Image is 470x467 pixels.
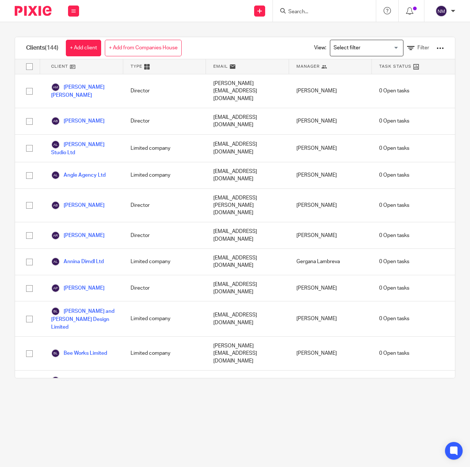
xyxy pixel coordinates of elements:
[15,6,51,16] img: Pixie
[51,284,104,293] a: [PERSON_NAME]
[379,171,409,179] span: 0 Open tasks
[51,231,104,240] a: [PERSON_NAME]
[206,135,289,162] div: [EMAIL_ADDRESS][DOMAIN_NAME]
[206,275,289,301] div: [EMAIL_ADDRESS][DOMAIN_NAME]
[51,171,106,180] a: Angle Agency Ltd
[379,117,409,125] span: 0 Open tasks
[289,301,372,336] div: [PERSON_NAME]
[51,201,60,210] img: svg%3E
[51,201,104,210] a: [PERSON_NAME]
[379,232,409,239] span: 0 Open tasks
[123,189,206,222] div: Director
[206,222,289,248] div: [EMAIL_ADDRESS][DOMAIN_NAME]
[51,83,60,92] img: svg%3E
[123,108,206,134] div: Director
[289,275,372,301] div: [PERSON_NAME]
[379,202,409,209] span: 0 Open tasks
[51,117,60,125] img: svg%3E
[330,40,403,56] div: Search for option
[435,5,447,17] img: svg%3E
[51,257,60,266] img: svg%3E
[206,301,289,336] div: [EMAIL_ADDRESS][DOMAIN_NAME]
[51,171,60,180] img: svg%3E
[51,349,60,358] img: svg%3E
[296,63,320,70] span: Manager
[206,371,289,398] div: ---
[379,63,412,70] span: Task Status
[51,117,104,125] a: [PERSON_NAME]
[379,350,409,357] span: 0 Open tasks
[51,307,60,316] img: svg%3E
[123,74,206,108] div: Director
[289,135,372,162] div: [PERSON_NAME]
[379,315,409,322] span: 0 Open tasks
[51,140,116,156] a: [PERSON_NAME] Studio Ltd
[289,162,372,188] div: [PERSON_NAME]
[213,63,228,70] span: Email
[123,249,206,275] div: Limited company
[123,301,206,336] div: Limited company
[206,162,289,188] div: [EMAIL_ADDRESS][DOMAIN_NAME]
[289,371,372,398] div: [PERSON_NAME]
[123,371,206,398] div: Director
[379,258,409,265] span: 0 Open tasks
[331,42,399,54] input: Search for option
[206,74,289,108] div: [PERSON_NAME][EMAIL_ADDRESS][DOMAIN_NAME]
[379,87,409,95] span: 0 Open tasks
[51,140,60,149] img: svg%3E
[289,337,372,370] div: [PERSON_NAME]
[289,189,372,222] div: [PERSON_NAME]
[123,162,206,188] div: Limited company
[123,135,206,162] div: Limited company
[206,249,289,275] div: [EMAIL_ADDRESS][DOMAIN_NAME]
[289,108,372,134] div: [PERSON_NAME]
[51,284,60,293] img: svg%3E
[123,275,206,301] div: Director
[206,189,289,222] div: [EMAIL_ADDRESS][PERSON_NAME][DOMAIN_NAME]
[51,376,60,385] img: svg%3E
[417,45,429,50] span: Filter
[26,44,58,52] h1: Clients
[51,349,107,358] a: Bee Works Limited
[22,60,36,74] input: Select all
[379,284,409,292] span: 0 Open tasks
[51,231,60,240] img: svg%3E
[51,307,116,331] a: [PERSON_NAME] and [PERSON_NAME] Design Limited
[288,9,354,15] input: Search
[289,249,372,275] div: Gergana Lambreva
[51,63,68,70] span: Client
[206,337,289,370] div: [PERSON_NAME][EMAIL_ADDRESS][DOMAIN_NAME]
[131,63,142,70] span: Type
[123,222,206,248] div: Director
[206,108,289,134] div: [EMAIL_ADDRESS][DOMAIN_NAME]
[51,257,104,266] a: Annina Dirndl Ltd
[289,222,372,248] div: [PERSON_NAME]
[51,83,116,99] a: [PERSON_NAME] [PERSON_NAME]
[51,376,116,392] a: [PERSON_NAME] [PERSON_NAME]
[303,37,444,59] div: View:
[45,45,58,51] span: (144)
[66,40,101,56] a: + Add client
[105,40,182,56] a: + Add from Companies House
[379,145,409,152] span: 0 Open tasks
[289,74,372,108] div: [PERSON_NAME]
[123,337,206,370] div: Limited company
